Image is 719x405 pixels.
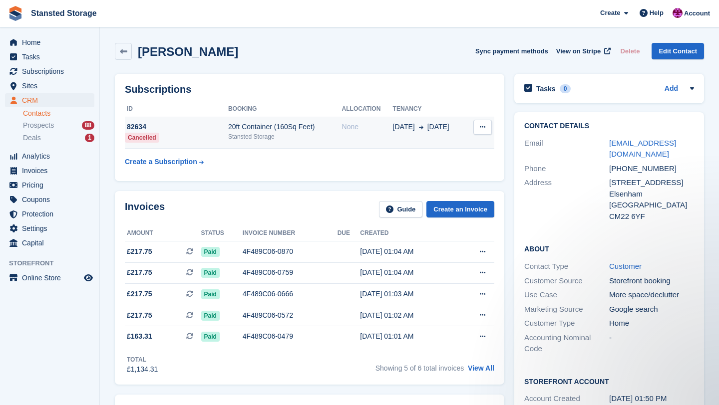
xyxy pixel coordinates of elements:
span: Capital [22,236,82,250]
th: Due [338,225,360,241]
div: [DATE] 01:02 AM [360,310,456,321]
img: stora-icon-8386f47178a22dfd0bd8f6a31ec36ba5ce8667c1dd55bd0f319d3a0aa187defe.svg [8,6,23,21]
div: Address [524,177,609,222]
a: menu [5,236,94,250]
h2: Subscriptions [125,84,494,95]
a: View All [468,364,494,372]
a: menu [5,164,94,178]
div: [DATE] 01:04 AM [360,246,456,257]
span: £217.75 [127,267,152,278]
img: Jonathan Crick [673,8,683,18]
div: Customer Source [524,275,609,287]
a: menu [5,79,94,93]
span: Paid [201,289,220,299]
div: Stansted Storage [228,132,342,141]
h2: Storefront Account [524,376,694,386]
div: 0 [560,84,571,93]
div: Email [524,138,609,160]
a: Edit Contact [652,43,704,59]
span: Account [684,8,710,18]
div: Cancelled [125,133,159,143]
h2: Tasks [536,84,556,93]
a: menu [5,221,94,235]
a: Stansted Storage [27,5,101,21]
h2: Invoices [125,201,165,217]
div: Elsenham [609,189,694,200]
div: Account Created [524,393,609,405]
a: menu [5,178,94,192]
span: £163.31 [127,331,152,342]
div: 88 [82,121,94,130]
a: menu [5,271,94,285]
a: menu [5,93,94,107]
div: [DATE] 01:04 AM [360,267,456,278]
a: Deals 1 [23,133,94,143]
button: Sync payment methods [475,43,548,59]
div: 1 [85,134,94,142]
a: menu [5,50,94,64]
span: Create [600,8,620,18]
th: Tenancy [393,101,467,117]
a: Add [665,83,678,95]
span: Coupons [22,193,82,206]
div: [PHONE_NUMBER] [609,163,694,175]
a: menu [5,193,94,206]
a: Guide [379,201,423,217]
div: More space/declutter [609,289,694,301]
a: menu [5,149,94,163]
span: CRM [22,93,82,107]
span: [DATE] [393,122,415,132]
span: Prospects [23,121,54,130]
span: Paid [201,268,220,278]
div: £1,134.31 [127,364,158,375]
span: Home [22,35,82,49]
span: Settings [22,221,82,235]
a: menu [5,64,94,78]
a: Customer [609,262,642,270]
span: [DATE] [427,122,449,132]
span: Showing 5 of 6 total invoices [375,364,464,372]
th: Status [201,225,243,241]
div: [DATE] 01:50 PM [609,393,694,405]
a: Create an Invoice [426,201,494,217]
span: Paid [201,332,220,342]
div: 4F489C06-0572 [243,310,338,321]
h2: Contact Details [524,122,694,130]
div: Create a Subscription [125,157,197,167]
span: Pricing [22,178,82,192]
span: Storefront [9,258,99,268]
span: £217.75 [127,310,152,321]
h2: [PERSON_NAME] [138,45,238,58]
div: 4F489C06-0759 [243,267,338,278]
h2: About [524,243,694,253]
span: Online Store [22,271,82,285]
span: Tasks [22,50,82,64]
a: [EMAIL_ADDRESS][DOMAIN_NAME] [609,139,676,159]
a: menu [5,207,94,221]
span: View on Stripe [556,46,601,56]
a: Create a Subscription [125,153,204,171]
div: Home [609,318,694,329]
th: Booking [228,101,342,117]
span: Analytics [22,149,82,163]
div: None [342,122,393,132]
span: Sites [22,79,82,93]
div: - [609,332,694,355]
div: Accounting Nominal Code [524,332,609,355]
span: Help [650,8,664,18]
th: Created [360,225,456,241]
div: Customer Type [524,318,609,329]
div: Contact Type [524,261,609,272]
div: Google search [609,304,694,315]
div: 4F489C06-0870 [243,246,338,257]
a: Prospects 88 [23,120,94,131]
span: Subscriptions [22,64,82,78]
div: 4F489C06-0479 [243,331,338,342]
th: ID [125,101,228,117]
div: [DATE] 01:03 AM [360,289,456,299]
div: Use Case [524,289,609,301]
div: 82634 [125,122,228,132]
div: 4F489C06-0666 [243,289,338,299]
span: Paid [201,247,220,257]
div: [GEOGRAPHIC_DATA] [609,200,694,211]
